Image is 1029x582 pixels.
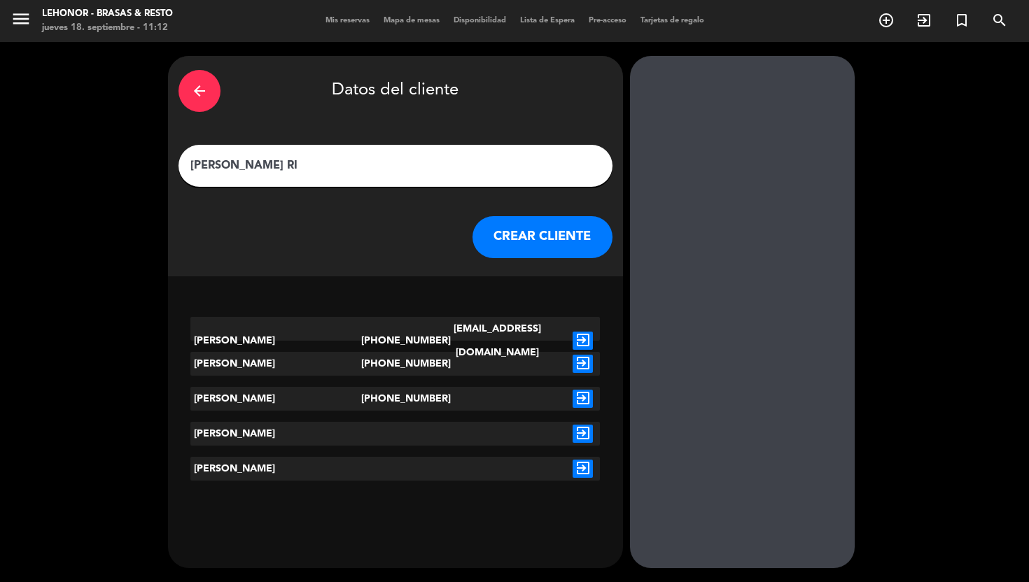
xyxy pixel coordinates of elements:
div: [PERSON_NAME] [190,352,361,376]
div: [EMAIL_ADDRESS][DOMAIN_NAME] [429,317,566,364]
div: [PHONE_NUMBER] [361,317,430,364]
button: CREAR CLIENTE [472,216,612,258]
i: search [991,12,1008,29]
div: [PHONE_NUMBER] [361,352,430,376]
div: [PERSON_NAME] [190,317,361,364]
span: Mapa de mesas [377,17,447,24]
div: [PHONE_NUMBER] [361,387,430,411]
button: menu [10,8,31,34]
div: [PERSON_NAME] [190,387,361,411]
span: Mis reservas [318,17,377,24]
i: arrow_back [191,83,208,99]
span: Disponibilidad [447,17,513,24]
input: Escriba nombre, correo electrónico o número de teléfono... [189,156,602,176]
span: Pre-acceso [582,17,633,24]
i: exit_to_app [573,390,593,408]
i: turned_in_not [953,12,970,29]
span: Lista de Espera [513,17,582,24]
i: exit_to_app [573,460,593,478]
i: exit_to_app [573,425,593,443]
div: jueves 18. septiembre - 11:12 [42,21,173,35]
div: Datos del cliente [178,66,612,115]
div: [PERSON_NAME] [190,457,361,481]
i: exit_to_app [573,355,593,373]
div: Lehonor - Brasas & Resto [42,7,173,21]
i: exit_to_app [573,332,593,350]
span: Tarjetas de regalo [633,17,711,24]
i: menu [10,8,31,29]
i: exit_to_app [916,12,932,29]
i: add_circle_outline [878,12,895,29]
div: [PERSON_NAME] [190,422,361,446]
